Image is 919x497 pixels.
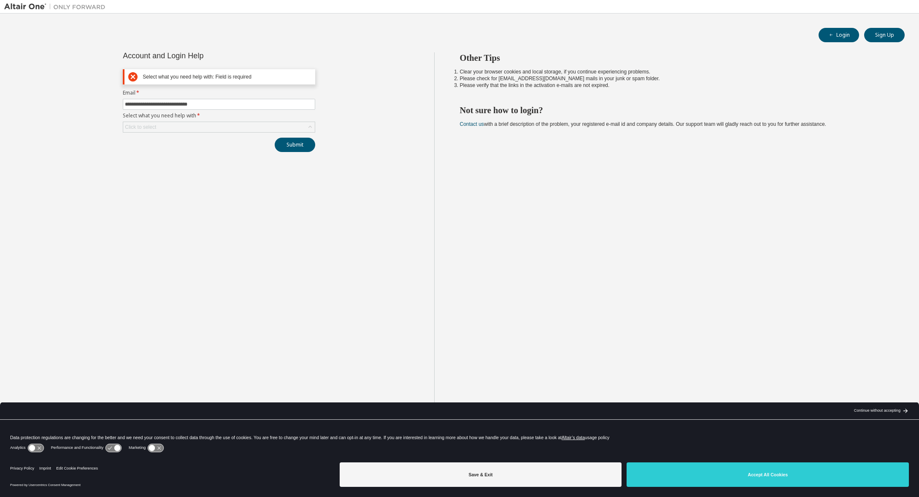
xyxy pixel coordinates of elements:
button: Login [819,28,859,42]
span: with a brief description of the problem, your registered e-mail id and company details. Our suppo... [460,121,826,127]
div: Select what you need help with: Field is required [143,74,311,80]
h2: Not sure how to login? [460,105,890,116]
a: Contact us [460,121,484,127]
label: Email [123,90,315,96]
div: Account and Login Help [123,52,277,59]
li: Please verify that the links in the activation e-mails are not expired. [460,82,890,89]
h2: Other Tips [460,52,890,63]
label: Select what you need help with [123,112,315,119]
div: Click to select [125,124,156,130]
li: Please check for [EMAIL_ADDRESS][DOMAIN_NAME] mails in your junk or spam folder. [460,75,890,82]
img: Altair One [4,3,110,11]
li: Clear your browser cookies and local storage, if you continue experiencing problems. [460,68,890,75]
button: Submit [275,138,315,152]
button: Sign Up [864,28,905,42]
div: Click to select [123,122,315,132]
